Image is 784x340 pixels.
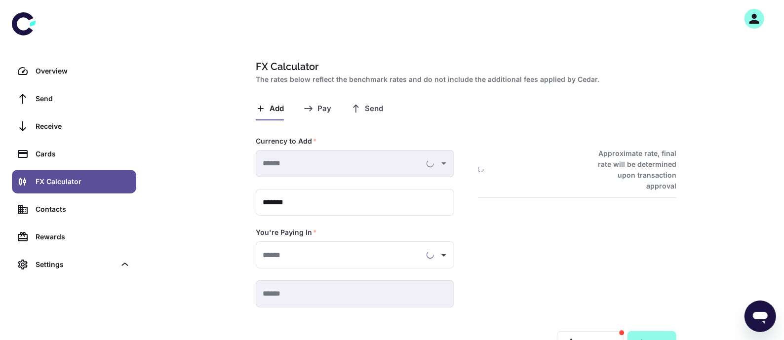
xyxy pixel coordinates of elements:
[256,59,672,74] h1: FX Calculator
[587,148,676,191] h6: Approximate rate, final rate will be determined upon transaction approval
[256,74,672,85] h2: The rates below reflect the benchmark rates and do not include the additional fees applied by Cedar.
[12,225,136,249] a: Rewards
[365,104,383,113] span: Send
[12,197,136,221] a: Contacts
[36,231,130,242] div: Rewards
[36,204,130,215] div: Contacts
[36,259,116,270] div: Settings
[437,248,451,262] button: Open
[36,66,130,76] div: Overview
[256,136,317,146] label: Currency to Add
[745,301,776,332] iframe: Button to launch messaging window
[270,104,284,113] span: Add
[12,114,136,138] a: Receive
[12,170,136,193] a: FX Calculator
[12,142,136,166] a: Cards
[12,59,136,83] a: Overview
[36,121,130,132] div: Receive
[36,176,130,187] div: FX Calculator
[317,104,331,113] span: Pay
[256,227,317,237] label: You're Paying In
[12,253,136,276] div: Settings
[36,149,130,159] div: Cards
[12,87,136,111] a: Send
[36,93,130,104] div: Send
